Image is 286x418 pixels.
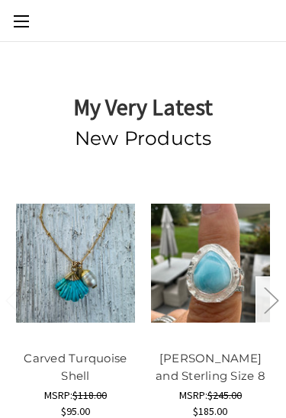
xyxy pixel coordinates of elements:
[255,276,286,323] button: Next
[151,185,270,342] a: Larimar and Sterling Size 8
[16,387,135,404] div: MSRP:
[16,204,135,323] img: Carved Turquoise Shell
[61,404,90,418] span: $95.00
[207,388,242,402] span: $245.00
[24,351,127,383] a: Carved Turquoise Shell
[194,404,228,418] span: $185.00
[73,92,213,121] strong: My Very Latest
[14,21,29,22] span: Toggle menu
[156,351,265,383] a: [PERSON_NAME] and Sterling Size 8
[72,388,107,402] span: $118.00
[269,9,286,31] a: Cart
[151,204,270,323] img: Larimar and Sterling Size 8
[16,124,270,153] h2: New Products
[151,387,270,404] div: MSRP:
[16,185,135,342] a: Carved Turquoise Shell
